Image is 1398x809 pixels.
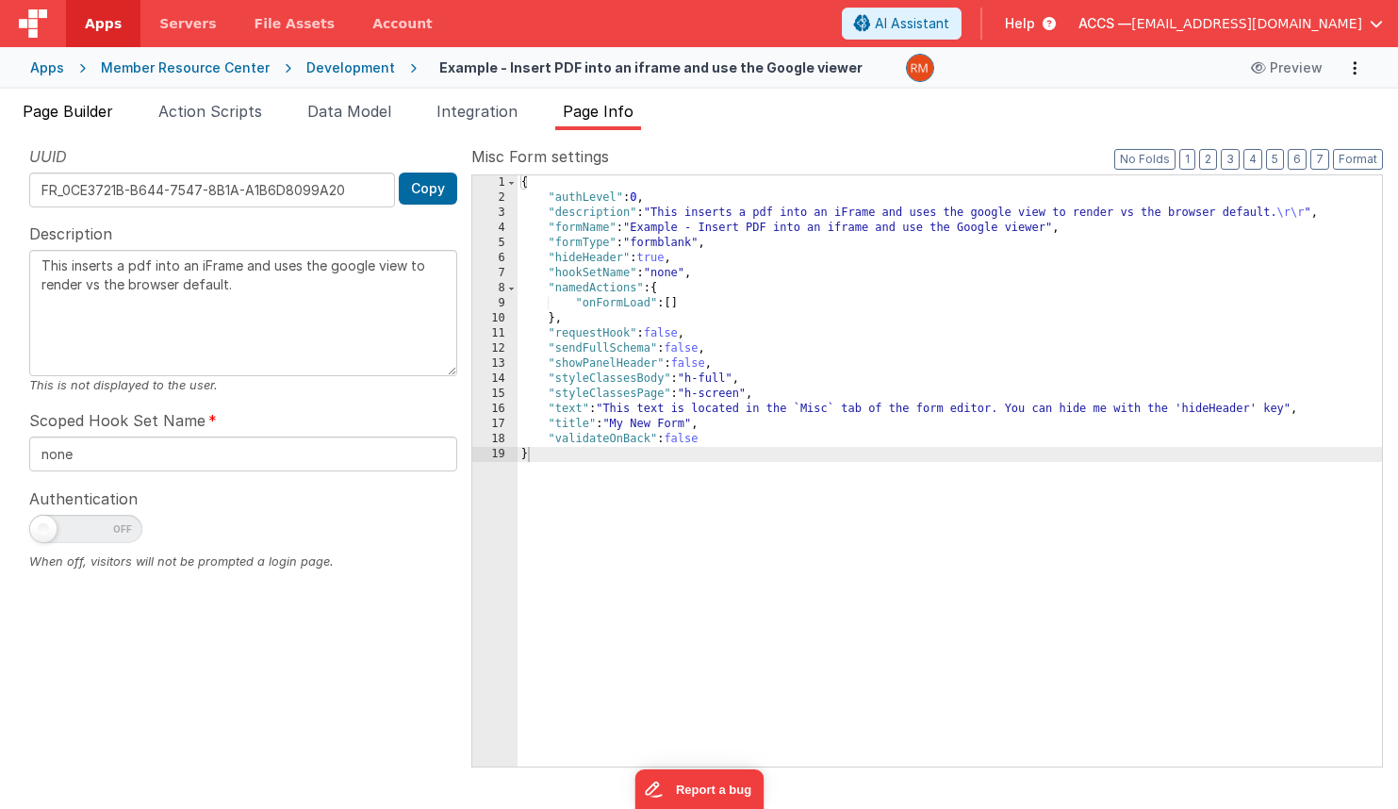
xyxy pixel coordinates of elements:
[875,14,949,33] span: AI Assistant
[1221,149,1240,170] button: 3
[29,409,206,432] span: Scoped Hook Set Name
[101,58,270,77] div: Member Resource Center
[439,60,863,74] h4: Example - Insert PDF into an iframe and use the Google viewer
[471,145,609,168] span: Misc Form settings
[1078,14,1131,33] span: ACCS —
[472,356,518,371] div: 13
[1005,14,1035,33] span: Help
[472,387,518,402] div: 15
[159,14,216,33] span: Servers
[1114,149,1176,170] button: No Folds
[472,296,518,311] div: 9
[29,223,112,245] span: Description
[1333,149,1383,170] button: Format
[472,371,518,387] div: 14
[307,102,391,121] span: Data Model
[1341,55,1368,81] button: Options
[1288,149,1307,170] button: 6
[30,58,64,77] div: Apps
[255,14,336,33] span: File Assets
[29,145,67,168] span: UUID
[29,376,457,394] div: This is not displayed to the user.
[1131,14,1362,33] span: [EMAIL_ADDRESS][DOMAIN_NAME]
[1199,149,1217,170] button: 2
[1240,53,1334,83] button: Preview
[472,206,518,221] div: 3
[472,311,518,326] div: 10
[1243,149,1262,170] button: 4
[29,487,138,510] span: Authentication
[399,173,457,205] button: Copy
[472,417,518,432] div: 17
[634,769,764,809] iframe: Marker.io feedback button
[1179,149,1195,170] button: 1
[907,55,933,81] img: 1e10b08f9103151d1000344c2f9be56b
[85,14,122,33] span: Apps
[472,175,518,190] div: 1
[29,553,457,570] div: When off, visitors will not be prompted a login page.
[23,102,113,121] span: Page Builder
[563,102,633,121] span: Page Info
[472,432,518,447] div: 18
[472,236,518,251] div: 5
[1266,149,1284,170] button: 5
[1310,149,1329,170] button: 7
[472,402,518,417] div: 16
[436,102,518,121] span: Integration
[472,190,518,206] div: 2
[1078,14,1383,33] button: ACCS — [EMAIL_ADDRESS][DOMAIN_NAME]
[472,447,518,462] div: 19
[842,8,962,40] button: AI Assistant
[472,281,518,296] div: 8
[158,102,262,121] span: Action Scripts
[472,266,518,281] div: 7
[472,221,518,236] div: 4
[306,58,395,77] div: Development
[472,341,518,356] div: 12
[472,251,518,266] div: 6
[472,326,518,341] div: 11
